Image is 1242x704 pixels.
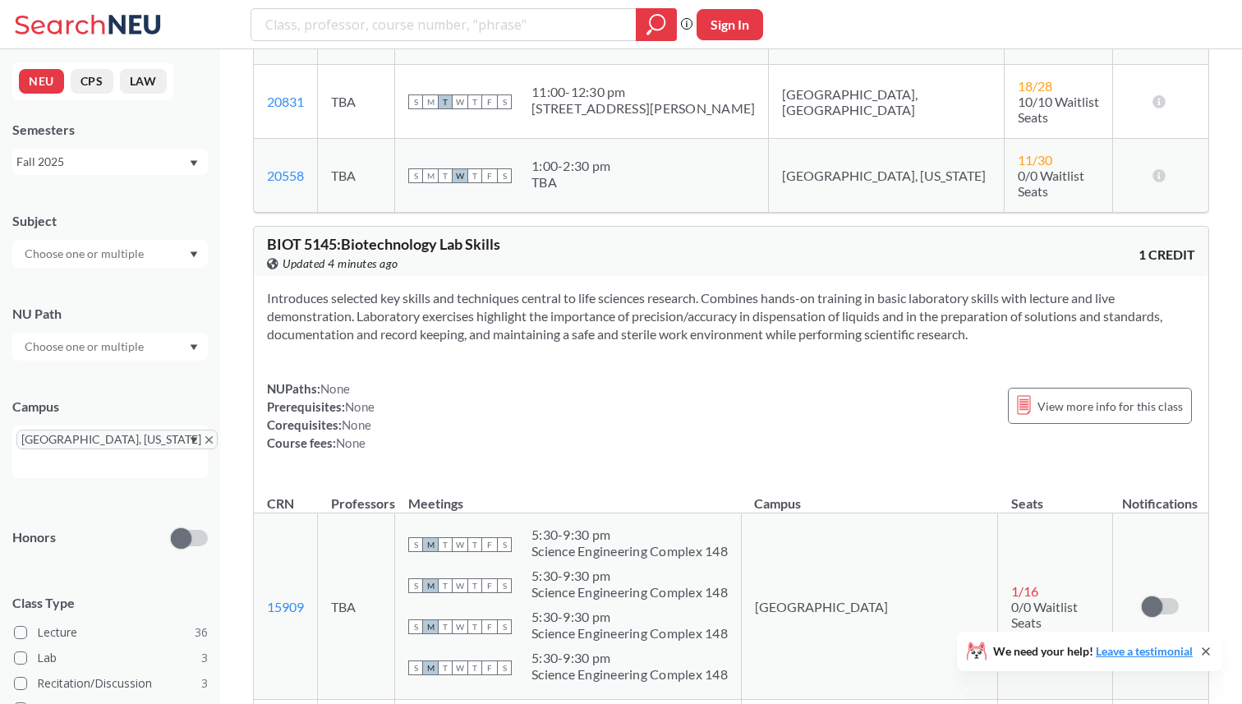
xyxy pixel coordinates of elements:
span: S [497,537,512,552]
svg: Dropdown arrow [190,437,198,444]
td: TBA [318,65,395,139]
div: Science Engineering Complex 148 [531,666,728,683]
span: We need your help! [993,646,1193,657]
label: Lab [14,647,208,669]
span: W [453,537,467,552]
div: Dropdown arrow [12,240,208,268]
span: T [467,537,482,552]
span: W [453,94,467,109]
section: Introduces selected key skills and techniques central to life sciences research. Combines hands-o... [267,289,1195,343]
input: Choose one or multiple [16,244,154,264]
button: NEU [19,69,64,94]
span: S [408,94,423,109]
div: Science Engineering Complex 148 [531,543,728,559]
a: 20558 [267,168,304,183]
span: T [467,660,482,675]
span: F [482,619,497,634]
div: 5:30 - 9:30 pm [531,650,728,666]
th: Seats [998,478,1113,513]
svg: X to remove pill [205,436,213,444]
div: 1:00 - 2:30 pm [531,158,610,174]
span: T [467,578,482,593]
span: F [482,94,497,109]
th: Professors [318,478,395,513]
span: 10/10 Waitlist Seats [1018,94,1099,125]
span: S [408,660,423,675]
div: TBA [531,174,610,191]
th: Campus [741,478,997,513]
span: 0/0 Waitlist Seats [1011,599,1078,630]
span: T [438,578,453,593]
div: Semesters [12,121,208,139]
span: BIOT 5145 : Biotechnology Lab Skills [267,235,500,253]
div: Subject [12,212,208,230]
a: 20831 [267,94,304,109]
svg: Dropdown arrow [190,160,198,167]
svg: Dropdown arrow [190,344,198,351]
span: S [408,168,423,183]
button: LAW [120,69,167,94]
div: NU Path [12,305,208,323]
p: Honors [12,528,56,547]
span: 11 / 30 [1018,152,1052,168]
th: Meetings [395,478,742,513]
span: W [453,168,467,183]
div: Fall 2025Dropdown arrow [12,149,208,175]
span: W [453,578,467,593]
span: S [408,578,423,593]
span: 0/0 Waitlist Seats [1018,168,1084,199]
div: Fall 2025 [16,153,188,171]
span: F [482,578,497,593]
span: W [453,619,467,634]
span: 3 [201,649,208,667]
span: M [423,537,438,552]
span: 36 [195,623,208,642]
div: [GEOGRAPHIC_DATA], [US_STATE]X to remove pillDropdown arrow [12,426,208,478]
div: Science Engineering Complex 148 [531,625,728,642]
span: M [423,94,438,109]
div: Dropdown arrow [12,333,208,361]
span: 18 / 28 [1018,78,1052,94]
span: S [408,619,423,634]
td: [GEOGRAPHIC_DATA], [GEOGRAPHIC_DATA] [769,65,1004,139]
label: Recitation/Discussion [14,673,208,694]
span: S [497,94,512,109]
span: Updated 4 minutes ago [283,255,398,273]
span: S [497,660,512,675]
span: [GEOGRAPHIC_DATA], [US_STATE]X to remove pill [16,430,218,449]
span: S [497,168,512,183]
span: M [423,660,438,675]
span: S [408,537,423,552]
div: NUPaths: Prerequisites: Corequisites: Course fees: [267,380,375,452]
span: T [438,660,453,675]
span: T [438,168,453,183]
span: M [423,619,438,634]
div: Campus [12,398,208,416]
span: M [423,578,438,593]
button: CPS [71,69,113,94]
div: 5:30 - 9:30 pm [531,527,728,543]
td: [GEOGRAPHIC_DATA], [US_STATE] [769,139,1004,213]
label: Lecture [14,622,208,643]
td: TBA [318,513,395,700]
span: 1 / 16 [1011,583,1038,599]
div: Science Engineering Complex 148 [531,584,728,600]
span: None [320,381,350,396]
span: M [423,168,438,183]
span: S [497,578,512,593]
span: T [438,619,453,634]
th: Notifications [1112,478,1207,513]
div: [STREET_ADDRESS][PERSON_NAME] [531,100,755,117]
span: S [497,619,512,634]
span: T [438,94,453,109]
span: T [467,94,482,109]
button: Sign In [697,9,763,40]
span: 1 CREDIT [1138,246,1195,264]
div: magnifying glass [636,8,677,41]
a: Leave a testimonial [1096,644,1193,658]
div: 5:30 - 9:30 pm [531,568,728,584]
div: 5:30 - 9:30 pm [531,609,728,625]
svg: Dropdown arrow [190,251,198,258]
input: Class, professor, course number, "phrase" [264,11,624,39]
span: T [467,168,482,183]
